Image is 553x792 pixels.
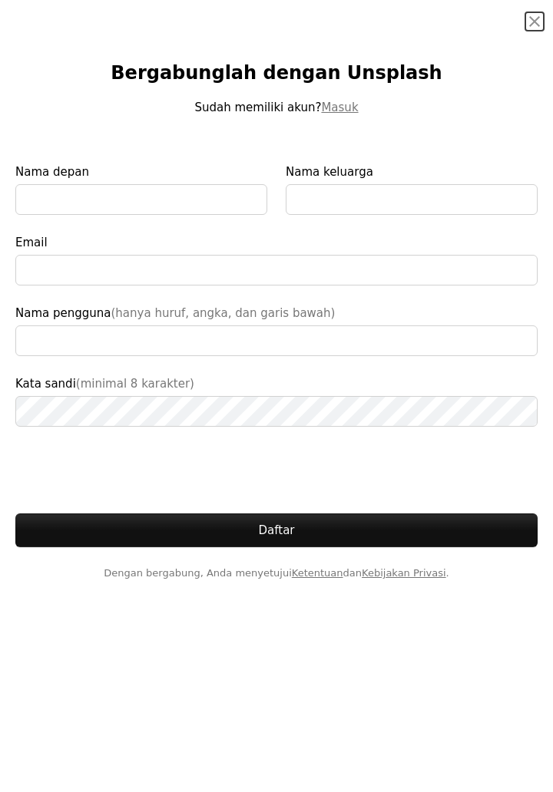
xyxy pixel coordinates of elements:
span: (hanya huruf, angka, dan garis bawah) [111,306,336,320]
label: Nama depan [15,163,267,215]
a: Kebijakan Privasi [362,567,446,579]
input: Email [15,255,538,285]
label: Email [15,233,538,285]
a: Ketentuan [292,567,343,579]
span: (minimal 8 karakter) [76,377,194,391]
button: Masuk [321,98,358,117]
h1: Bergabunglah dengan Unsplash [15,61,538,86]
label: Nama keluarga [286,163,538,215]
button: Daftar [15,513,538,547]
span: Dengan bergabung, Anda menyetujui dan . [15,566,538,581]
input: Nama pengguna(hanya huruf, angka, dan garis bawah) [15,325,538,356]
label: Kata sandi [15,375,538,427]
label: Nama pengguna [15,304,538,356]
p: Sudah memiliki akun? [15,98,538,117]
input: Nama depan [15,184,267,215]
input: Kata sandi(minimal 8 karakter) [15,396,538,427]
input: Nama keluarga [286,184,538,215]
